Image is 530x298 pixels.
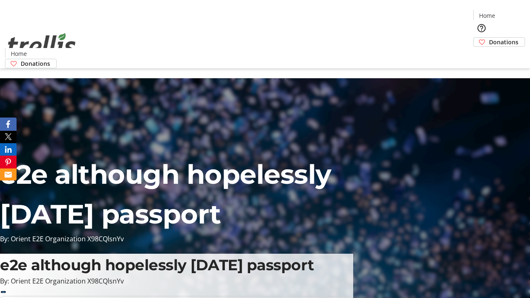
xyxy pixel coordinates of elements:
button: Cart [473,47,490,63]
a: Home [474,11,500,20]
a: Home [5,49,32,58]
span: Home [479,11,495,20]
a: Donations [5,59,57,68]
span: Donations [489,38,518,46]
img: Orient E2E Organization X98CQlsnYv's Logo [5,24,79,65]
button: Help [473,20,490,36]
span: Donations [21,59,50,68]
a: Donations [473,37,525,47]
span: Home [11,49,27,58]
